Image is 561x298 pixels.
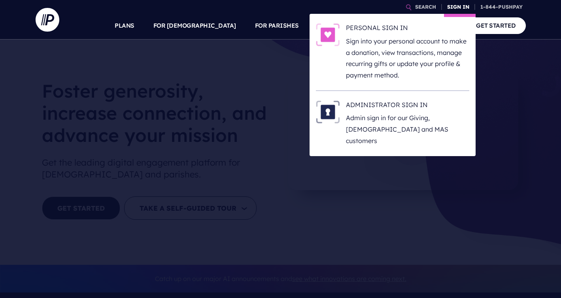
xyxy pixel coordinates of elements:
[115,12,134,40] a: PLANS
[346,36,469,81] p: Sign into your personal account to make a donation, view transactions, manage recurring gifts or ...
[153,12,236,40] a: FOR [DEMOGRAPHIC_DATA]
[418,12,448,40] a: COMPANY
[316,100,469,147] a: ADMINISTRATOR SIGN IN - Illustration ADMINISTRATOR SIGN IN Admin sign in for our Giving, [DEMOGRA...
[346,112,469,146] p: Admin sign in for our Giving, [DEMOGRAPHIC_DATA] and MAS customers
[372,12,399,40] a: EXPLORE
[346,23,469,35] h6: PERSONAL SIGN IN
[346,100,469,112] h6: ADMINISTRATOR SIGN IN
[255,12,299,40] a: FOR PARISHES
[316,100,340,123] img: ADMINISTRATOR SIGN IN - Illustration
[316,23,340,46] img: PERSONAL SIGN IN - Illustration
[466,17,526,34] a: GET STARTED
[318,12,353,40] a: SOLUTIONS
[316,23,469,81] a: PERSONAL SIGN IN - Illustration PERSONAL SIGN IN Sign into your personal account to make a donati...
